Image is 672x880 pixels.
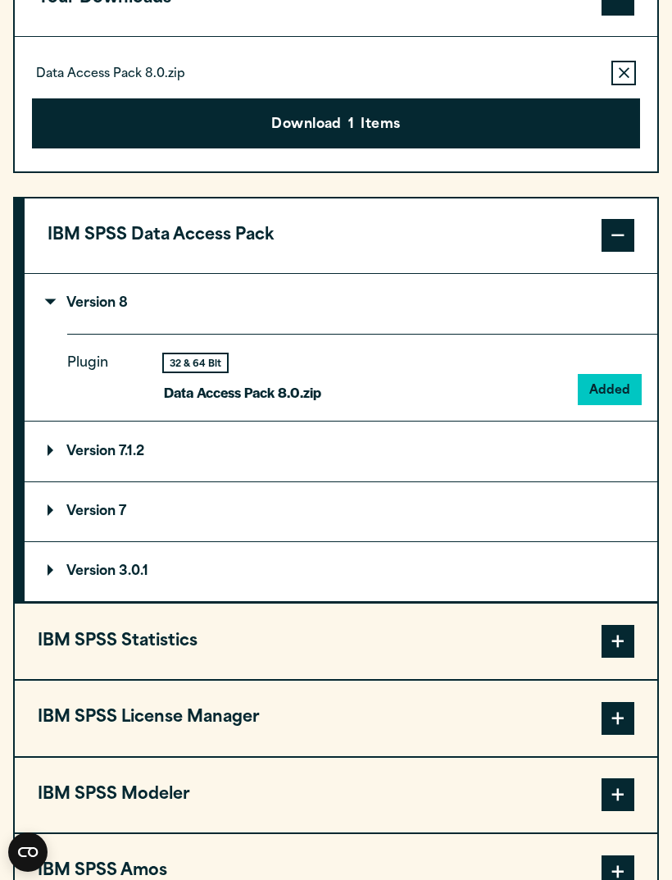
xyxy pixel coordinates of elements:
[48,445,144,458] p: Version 7.1.2
[15,681,657,756] button: IBM SPSS License Manager
[25,273,657,602] div: IBM SPSS Data Access Pack
[25,482,657,541] summary: Version 7
[8,832,48,872] div: CookieBot Widget Contents
[15,36,657,171] div: Your Downloads
[48,297,128,310] p: Version 8
[25,422,657,481] summary: Version 7.1.2
[8,832,48,872] svg: CookieBot Widget Icon
[25,198,657,274] button: IBM SPSS Data Access Pack
[48,505,126,518] p: Version 7
[25,274,657,333] summary: Version 8
[8,832,48,872] button: Open CMP widget
[25,542,657,601] summary: Version 3.0.1
[579,376,640,404] button: Added
[36,66,185,83] p: Data Access Pack 8.0.zip
[15,604,657,679] button: IBM SPSS Statistics
[48,565,148,578] p: Version 3.0.1
[348,115,354,136] span: 1
[32,98,640,149] button: Download1Items
[67,352,141,391] p: Plugin
[164,381,321,404] p: Data Access Pack 8.0.zip
[15,758,657,833] button: IBM SPSS Modeler
[164,354,227,372] div: 32 & 64 Bit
